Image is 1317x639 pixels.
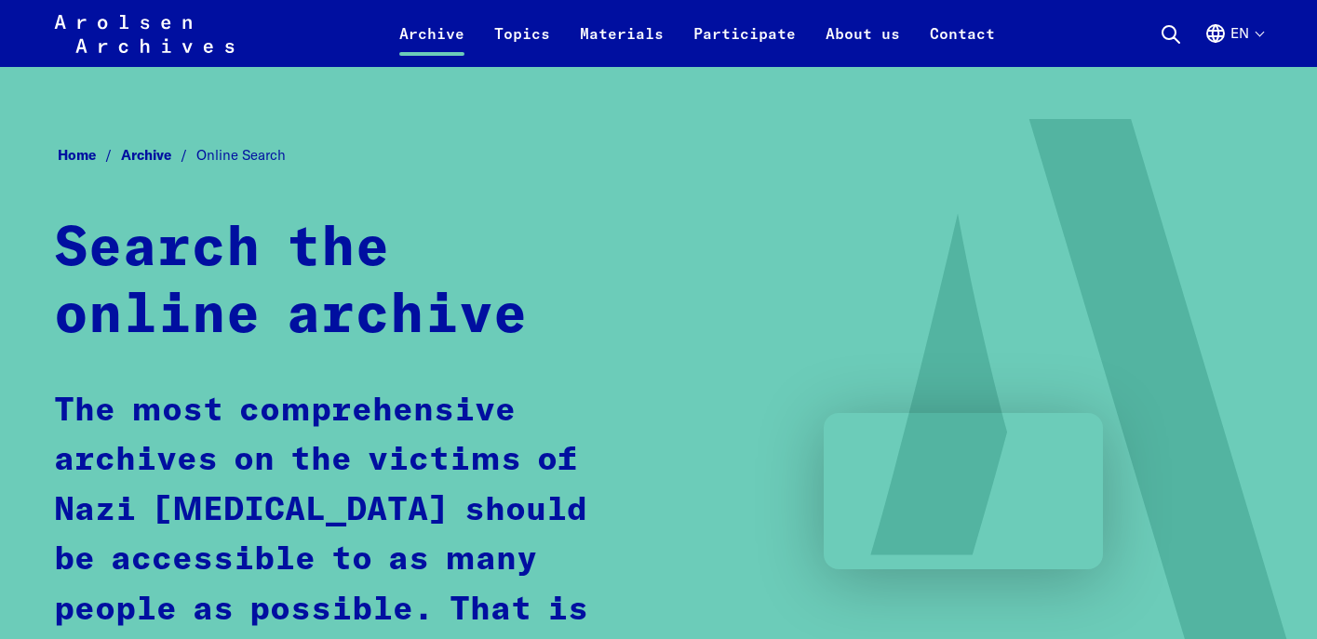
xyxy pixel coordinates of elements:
a: Archive [121,146,196,164]
a: Archive [384,22,479,67]
span: Online Search [196,146,286,164]
nav: Breadcrumb [54,141,1263,169]
a: Home [58,146,121,164]
a: Participate [679,22,811,67]
nav: Primary [384,11,1010,56]
strong: Search the online archive [54,221,528,343]
a: Materials [565,22,679,67]
a: Contact [915,22,1010,67]
button: English, language selection [1204,22,1263,67]
a: Topics [479,22,565,67]
a: About us [811,22,915,67]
